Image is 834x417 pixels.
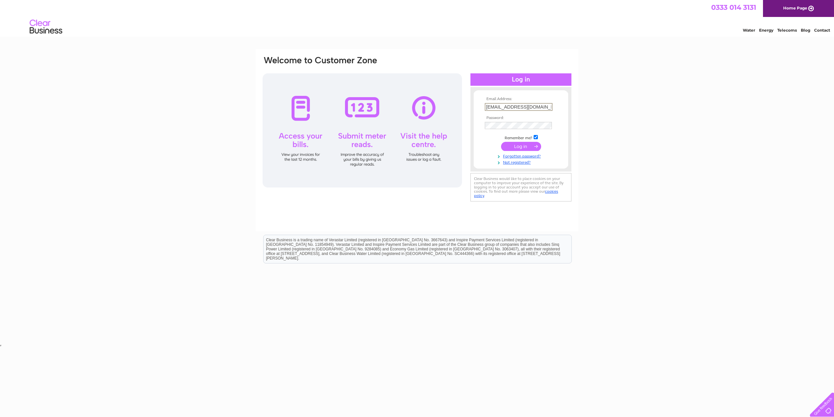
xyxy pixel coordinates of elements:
a: Energy [759,28,773,33]
a: Telecoms [777,28,797,33]
a: Water [743,28,755,33]
img: logo.png [29,17,63,37]
div: Clear Business would like to place cookies on your computer to improve your experience of the sit... [470,173,571,201]
a: cookies policy [474,189,558,198]
td: Remember me? [483,134,559,141]
div: Clear Business is a trading name of Verastar Limited (registered in [GEOGRAPHIC_DATA] No. 3667643... [264,4,571,32]
a: Contact [814,28,830,33]
a: Forgotten password? [485,153,559,159]
input: Submit [501,142,541,151]
th: Email Address: [483,97,559,101]
th: Password: [483,116,559,120]
a: Not registered? [485,159,559,165]
a: Blog [801,28,810,33]
a: 0333 014 3131 [711,3,756,11]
